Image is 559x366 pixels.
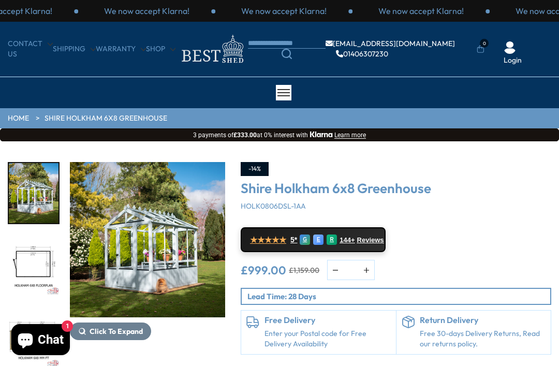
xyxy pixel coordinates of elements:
[327,235,337,245] div: R
[241,5,327,17] p: We now accept Klarna!
[45,113,167,124] a: Shire Holkham 6x8 Greenhouse
[247,291,550,302] p: Lead Time: 28 Days
[326,40,455,47] a: [EMAIL_ADDRESS][DOMAIN_NAME]
[241,227,386,252] a: ★★★★★ 5* G E R 144+ Reviews
[9,163,58,223] img: DSC_7281_59f71e61-44e3-41f3-938b-c50153c4a647_200x200.jpg
[336,50,388,57] a: 01406307230
[289,267,319,274] del: £1,159.00
[241,181,551,196] h3: Shire Holkham 6x8 Greenhouse
[504,55,522,66] a: Login
[357,236,384,244] span: Reviews
[352,5,490,17] div: 3 / 3
[9,236,58,296] img: Holkham6x8FLOORPLAN_2af9569b-a0f4-4845-a6dd-9262a69adc98_200x200.jpg
[70,323,151,340] button: Click To Expand
[215,5,352,17] div: 2 / 3
[248,49,326,59] a: Search
[241,201,306,211] span: HOLK0806DSL-1AA
[90,327,143,336] span: Click To Expand
[480,39,489,48] span: 0
[241,265,286,276] ins: £999.00
[104,5,189,17] p: We now accept Klarna!
[96,44,146,54] a: Warranty
[8,39,53,59] a: CONTACT US
[241,162,269,176] div: -14%
[78,5,215,17] div: 1 / 3
[340,236,355,244] span: 144+
[378,5,464,17] p: We now accept Klarna!
[504,41,516,54] img: User Icon
[8,113,29,124] a: HOME
[420,329,546,349] p: Free 30-days Delivery Returns, Read our returns policy.
[420,316,546,325] h6: Return Delivery
[300,235,310,245] div: G
[250,235,286,245] span: ★★★★★
[264,329,391,349] a: Enter your Postal code for Free Delivery Availability
[8,235,60,297] div: 2 / 9
[264,316,391,325] h6: Free Delivery
[477,44,484,54] a: 0
[70,162,225,317] img: Shire Holkham 6x8 Greenhouse - Best Shed
[175,32,248,66] img: logo
[146,44,175,54] a: Shop
[8,324,73,358] inbox-online-store-chat: Shopify online store chat
[53,44,96,54] a: Shipping
[8,162,60,224] div: 1 / 9
[313,235,323,245] div: E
